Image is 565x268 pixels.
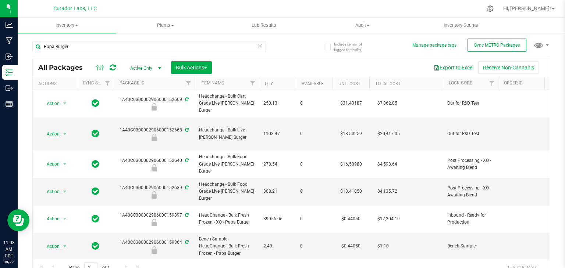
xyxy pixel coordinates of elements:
span: 1103.47 [263,130,291,137]
span: 0 [300,161,328,168]
a: Audit [313,18,412,33]
td: $0.44050 [333,206,369,233]
span: Curador Labs, LLC [53,6,97,12]
td: $31.43187 [333,90,369,117]
div: Out for R&D Test [113,103,196,111]
span: HeadChange - Bulk Fresh Frozen - XO - Papa Burger [199,212,255,226]
td: $18.50259 [333,117,369,151]
span: Sync from Compliance System [184,97,189,102]
span: Headchange - Bulk Live [PERSON_NAME] Burger [199,127,255,141]
a: Sync Status [83,80,111,86]
span: In Sync [92,128,99,139]
a: Filter [247,77,259,90]
div: Post Processing - XO - Awaiting Blend [113,164,196,171]
button: Receive Non-Cannabis [478,61,539,74]
span: $4,135.72 [374,186,401,197]
span: Inbound - Ready for Production [447,212,494,226]
a: Available [302,81,324,86]
a: Order Id [504,80,523,86]
div: Manage settings [486,5,495,12]
span: Inventory Counts [434,22,488,29]
span: 308.21 [263,188,291,195]
span: Action [40,98,60,109]
span: Headchange - Bulk Food Grade Live [PERSON_NAME] Burger [199,153,255,175]
span: Sync from Compliance System [184,158,189,163]
p: 08/27 [3,259,14,265]
span: select [60,186,70,197]
div: 1A40C0300002906000152668 [113,127,196,141]
span: Lab Results [242,22,286,29]
span: Headchange - Bulk Cart Grade Live [PERSON_NAME] Burger [199,93,255,114]
span: Post Processing - XO - Awaiting Blend [447,157,494,171]
a: Item Name [200,80,224,86]
button: Bulk Actions [171,61,212,74]
inline-svg: Outbound [6,84,13,92]
p: 11:03 AM CDT [3,239,14,259]
a: Filter [182,77,195,90]
span: 278.54 [263,161,291,168]
span: Sync from Compliance System [184,213,189,218]
span: Include items not tagged for facility [334,41,371,52]
span: 0 [300,216,328,222]
span: Action [40,241,60,251]
span: 0 [300,188,328,195]
inline-svg: Inbound [6,53,13,60]
div: Post Processing - XO - Awaiting Blend [113,191,196,199]
button: Manage package tags [412,42,456,48]
inline-svg: Manufacturing [6,37,13,44]
span: Bench Sample - HeadChange - Bulk Fresh Frozen - Papa Burger [199,236,255,257]
span: 250.13 [263,100,291,107]
div: Bench Sample [113,246,196,254]
div: 1A40C0300002906000159864 [113,239,196,253]
span: Headchange - Bulk Food Grade Live [PERSON_NAME] Burger [199,181,255,202]
span: Post Processing - XO - Awaiting Blend [447,185,494,199]
a: Package ID [120,80,145,86]
inline-svg: Inventory [6,69,13,76]
span: 0 [300,243,328,250]
div: Inbound - Ready for Production [113,219,196,226]
div: 1A40C0300002906000152640 [113,157,196,171]
span: Bench Sample [447,243,494,250]
button: Export to Excel [429,61,478,74]
span: 39056.06 [263,216,291,222]
span: select [60,159,70,169]
span: Action [40,214,60,224]
span: Clear [257,41,262,51]
button: Sync METRC Packages [468,39,526,52]
div: Actions [38,81,74,86]
span: Plants [117,22,214,29]
span: In Sync [92,159,99,169]
span: Bulk Actions [176,65,207,70]
span: Action [40,129,60,139]
a: Lock Code [449,80,472,86]
span: Sync METRC Packages [474,43,520,48]
span: 0 [300,130,328,137]
span: Hi, [PERSON_NAME]! [503,6,551,11]
span: In Sync [92,98,99,108]
span: In Sync [92,214,99,224]
a: Unit Cost [338,81,360,86]
span: All Packages [38,64,90,72]
a: Filter [486,77,498,90]
span: select [60,241,70,251]
span: Out for R&D Test [447,130,494,137]
span: $20,417.05 [374,128,404,139]
span: $1.10 [374,241,392,251]
span: Action [40,186,60,197]
a: Filter [102,77,114,90]
div: Out for R&D Test [113,134,196,141]
iframe: Resource center [7,209,29,231]
span: Out for R&D Test [447,100,494,107]
a: Inventory [18,18,116,33]
span: Sync from Compliance System [184,185,189,190]
span: $4,598.64 [374,159,401,170]
span: $7,862.05 [374,98,401,109]
span: Sync from Compliance System [184,240,189,245]
a: Inventory Counts [412,18,510,33]
inline-svg: Reports [6,100,13,108]
input: Search Package ID, Item Name, SKU, Lot or Part Number... [32,41,266,52]
span: In Sync [92,186,99,196]
div: 1A40C0300002906000152639 [113,184,196,199]
inline-svg: Analytics [6,21,13,29]
span: 2.49 [263,243,291,250]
